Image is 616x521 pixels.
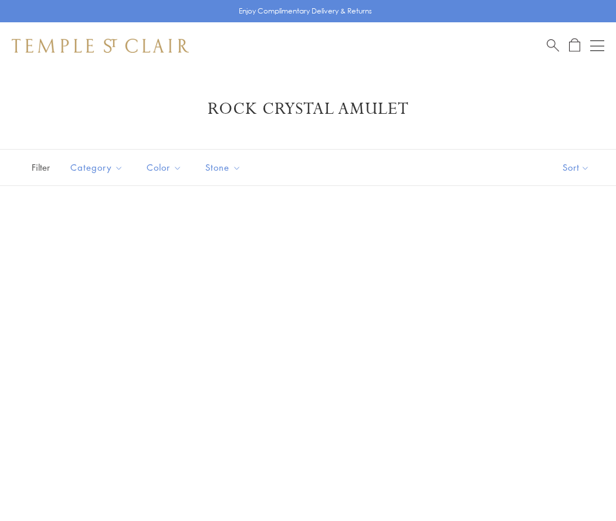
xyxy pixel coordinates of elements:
[569,38,580,53] a: Open Shopping Bag
[590,39,604,53] button: Open navigation
[197,154,250,181] button: Stone
[62,154,132,181] button: Category
[199,160,250,175] span: Stone
[29,99,587,120] h1: Rock Crystal Amulet
[239,5,372,17] p: Enjoy Complimentary Delivery & Returns
[12,39,189,53] img: Temple St. Clair
[547,38,559,53] a: Search
[536,150,616,185] button: Show sort by
[65,160,132,175] span: Category
[141,160,191,175] span: Color
[138,154,191,181] button: Color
